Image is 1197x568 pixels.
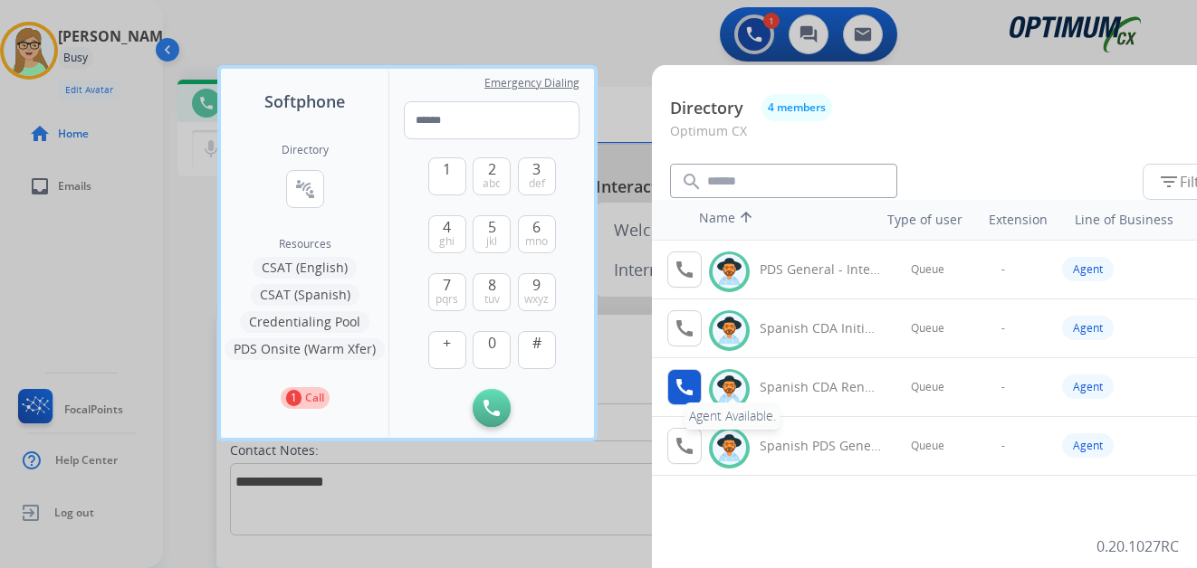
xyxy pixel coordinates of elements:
[483,176,501,191] span: abc
[428,215,466,253] button: 4ghi
[761,94,832,121] button: 4 members
[279,237,331,251] span: Resources
[674,376,695,398] mat-icon: call
[716,317,742,345] img: avatar
[305,390,324,406] p: Call
[524,292,549,307] span: wxyz
[443,158,451,180] span: 1
[473,215,511,253] button: 5jkl
[911,380,944,394] span: Queue
[674,259,695,280] mat-icon: call
[518,157,556,195] button: 3def
[716,434,742,462] img: avatar
[760,437,881,455] div: Spanish PDS General - Internal
[439,234,455,249] span: ghi
[980,202,1057,238] th: Extension
[1062,433,1114,458] div: Agent
[428,273,466,311] button: 7pqrs
[532,158,541,180] span: 3
[264,89,345,114] span: Softphone
[1001,380,1005,394] span: -
[674,435,695,457] mat-icon: call
[525,234,548,249] span: mno
[862,202,972,238] th: Type of user
[484,292,500,307] span: tuv
[443,216,451,238] span: 4
[286,390,302,406] p: 1
[484,76,579,90] span: Emergency Dialing
[670,96,743,120] p: Directory
[685,402,780,430] div: Agent Available.
[1158,171,1180,193] mat-icon: filter_list
[488,332,496,354] span: 0
[240,311,369,333] button: Credentialing Pool
[281,387,330,409] button: 1Call
[473,273,511,311] button: 8tuv
[518,215,556,253] button: 6mno
[716,258,742,286] img: avatar
[532,274,541,296] span: 9
[428,157,466,195] button: 1
[911,262,944,277] span: Queue
[690,200,853,240] th: Name
[225,338,385,360] button: PDS Onsite (Warm Xfer)
[716,375,742,403] img: avatar
[443,274,451,296] span: 7
[674,317,695,339] mat-icon: call
[1096,535,1179,557] p: 0.20.1027RC
[428,331,466,369] button: +
[436,292,458,307] span: pqrs
[251,284,359,306] button: CSAT (Spanish)
[1001,439,1005,453] span: -
[911,321,944,336] span: Queue
[486,234,497,249] span: jkl
[518,331,556,369] button: #
[484,400,500,416] img: call-button
[911,439,944,453] span: Queue
[488,274,496,296] span: 8
[529,176,545,191] span: def
[681,171,703,193] mat-icon: search
[294,178,316,200] mat-icon: connect_without_contact
[518,273,556,311] button: 9wxyz
[473,157,511,195] button: 2abc
[253,257,357,279] button: CSAT (English)
[735,209,757,231] mat-icon: arrow_upward
[443,332,451,354] span: +
[1062,316,1114,340] div: Agent
[667,369,702,405] button: Agent Available.
[532,332,541,354] span: #
[488,216,496,238] span: 5
[1001,321,1005,336] span: -
[760,260,881,279] div: PDS General - Internal
[282,143,329,157] h2: Directory
[1062,374,1114,399] div: Agent
[760,378,881,396] div: Spanish CDA Renewal General - Internal
[532,216,541,238] span: 6
[473,331,511,369] button: 0
[1062,257,1114,281] div: Agent
[1001,262,1005,277] span: -
[760,319,881,337] div: Spanish CDA Initial General - Internal
[488,158,496,180] span: 2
